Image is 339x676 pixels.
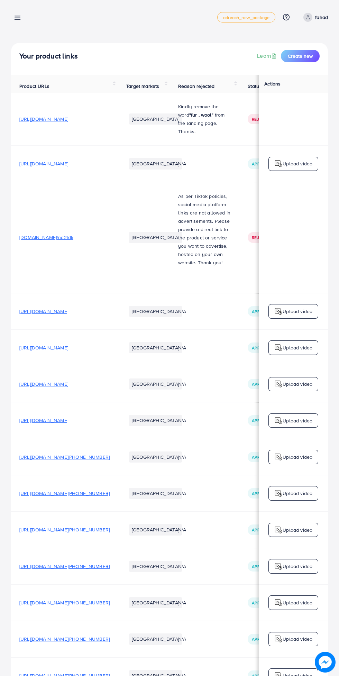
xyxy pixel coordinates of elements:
[19,599,110,606] span: [URL][DOMAIN_NAME][PHONE_NUMBER]
[19,308,68,315] span: [URL][DOMAIN_NAME]
[19,490,110,497] span: [URL][DOMAIN_NAME][PHONE_NUMBER]
[283,453,312,461] p: Upload video
[223,15,269,20] span: adreach_new_package
[274,635,283,643] img: logo
[129,488,182,499] li: [GEOGRAPHIC_DATA]
[129,342,182,353] li: [GEOGRAPHIC_DATA]
[129,451,182,463] li: [GEOGRAPHIC_DATA]
[19,83,49,90] span: Product URLs
[252,454,273,460] span: Approved
[288,53,313,60] span: Create new
[274,562,283,570] img: logo
[252,564,273,569] span: Approved
[129,597,182,608] li: [GEOGRAPHIC_DATA]
[252,600,273,606] span: Approved
[252,235,272,240] span: Rejected
[252,418,273,423] span: Approved
[189,111,191,118] strong: "
[283,562,312,570] p: Upload video
[178,381,186,387] span: N/A
[264,80,281,87] span: Actions
[274,599,283,607] img: logo
[274,307,283,316] img: logo
[178,599,186,606] span: N/A
[281,50,320,62] button: Create new
[274,489,283,497] img: logo
[178,636,186,642] span: N/A
[129,415,182,426] li: [GEOGRAPHIC_DATA]
[274,526,283,534] img: logo
[283,307,312,316] p: Upload video
[178,127,231,136] p: Thanks.
[217,12,275,22] a: adreach_new_package
[178,193,230,266] span: As per TikTok policies, social media platform links are not allowed in advertisements. Please pro...
[129,524,182,535] li: [GEOGRAPHIC_DATA]
[129,561,182,572] li: [GEOGRAPHIC_DATA]
[252,491,273,496] span: Approved
[252,527,273,533] span: Approved
[19,381,68,387] span: [URL][DOMAIN_NAME]
[178,102,231,127] p: Kindly remove the word rom the landing page.
[252,345,273,351] span: Approved
[248,83,262,90] span: Status
[19,344,68,351] span: [URL][DOMAIN_NAME]
[215,111,216,118] span: f
[129,232,182,243] li: [GEOGRAPHIC_DATA]
[274,380,283,388] img: logo
[257,52,278,60] a: Learn
[252,161,273,167] span: Approved
[178,417,186,424] span: N/A
[129,633,182,645] li: [GEOGRAPHIC_DATA]
[274,453,283,461] img: logo
[129,113,182,125] li: [GEOGRAPHIC_DATA]
[19,636,110,642] span: [URL][DOMAIN_NAME][PHONE_NUMBER]
[283,489,312,497] p: Upload video
[178,83,214,90] span: Reason rejected
[283,159,312,168] p: Upload video
[283,344,312,352] p: Upload video
[191,111,212,118] strong: fur , wool
[315,652,336,673] img: image
[178,563,186,570] span: N/A
[19,417,68,424] span: [URL][DOMAIN_NAME]
[315,13,328,21] p: fahad
[301,13,328,22] a: fahad
[283,380,312,388] p: Upload video
[178,526,186,533] span: N/A
[252,309,273,314] span: Approved
[178,454,186,460] span: N/A
[19,116,68,122] span: [URL][DOMAIN_NAME]
[19,234,73,241] span: [DOMAIN_NAME]/na2ldk
[252,381,273,387] span: Approved
[252,116,272,122] span: Rejected
[19,526,110,533] span: [URL][DOMAIN_NAME][PHONE_NUMBER]
[19,52,78,61] h4: Your product links
[178,160,186,167] span: N/A
[129,158,182,169] li: [GEOGRAPHIC_DATA]
[283,599,312,607] p: Upload video
[274,417,283,425] img: logo
[178,490,186,497] span: N/A
[19,563,110,570] span: [URL][DOMAIN_NAME][PHONE_NUMBER]
[178,308,186,315] span: N/A
[252,636,273,642] span: Approved
[283,417,312,425] p: Upload video
[129,306,182,317] li: [GEOGRAPHIC_DATA]
[126,83,159,90] span: Target markets
[212,111,213,118] strong: "
[283,526,312,534] p: Upload video
[274,344,283,352] img: logo
[283,635,312,643] p: Upload video
[178,344,186,351] span: N/A
[19,454,110,460] span: [URL][DOMAIN_NAME][PHONE_NUMBER]
[129,378,182,390] li: [GEOGRAPHIC_DATA]
[274,159,283,168] img: logo
[19,160,68,167] span: [URL][DOMAIN_NAME]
